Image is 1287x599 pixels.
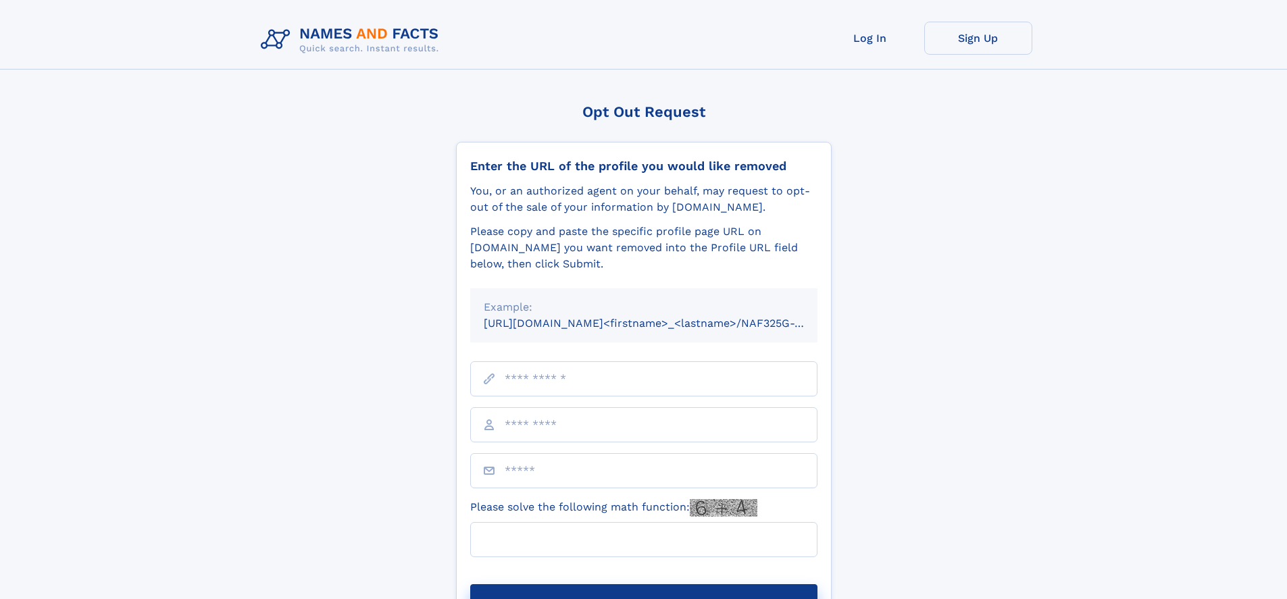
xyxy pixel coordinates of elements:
[456,103,832,120] div: Opt Out Request
[924,22,1032,55] a: Sign Up
[484,317,843,330] small: [URL][DOMAIN_NAME]<firstname>_<lastname>/NAF325G-xxxxxxxx
[255,22,450,58] img: Logo Names and Facts
[470,183,817,215] div: You, or an authorized agent on your behalf, may request to opt-out of the sale of your informatio...
[484,299,804,315] div: Example:
[816,22,924,55] a: Log In
[470,159,817,174] div: Enter the URL of the profile you would like removed
[470,499,757,517] label: Please solve the following math function:
[470,224,817,272] div: Please copy and paste the specific profile page URL on [DOMAIN_NAME] you want removed into the Pr...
